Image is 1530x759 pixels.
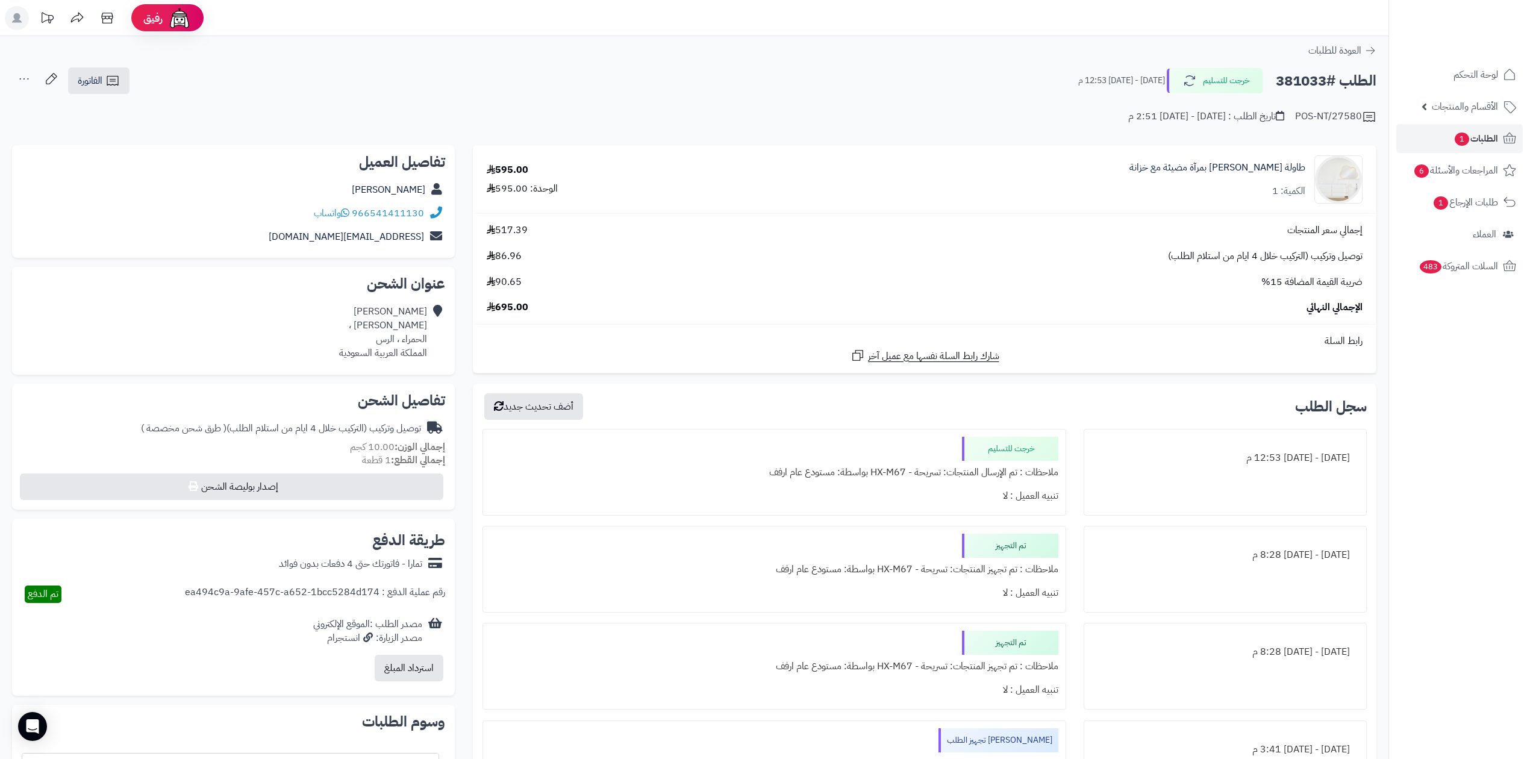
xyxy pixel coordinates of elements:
span: لوحة التحكم [1453,66,1498,83]
div: ملاحظات : تم تجهيز المنتجات: تسريحة - HX-M67 بواسطة: مستودع عام ارفف [490,655,1058,678]
div: Open Intercom Messenger [18,712,47,741]
span: 90.65 [487,275,522,289]
span: توصيل وتركيب (التركيب خلال 4 ايام من استلام الطلب) [1168,249,1363,263]
div: الكمية: 1 [1272,184,1305,198]
span: 6 [1414,164,1429,178]
span: 1 [1454,132,1470,146]
img: 1753514452-1-90x90.jpg [1315,155,1362,204]
div: تم التجهيز [962,534,1058,558]
div: تنبيه العميل : لا [490,678,1058,702]
span: 1 [1433,196,1449,210]
a: تحديثات المنصة [32,6,62,33]
div: ملاحظات : تم تجهيز المنتجات: تسريحة - HX-M67 بواسطة: مستودع عام ارفف [490,558,1058,581]
a: [EMAIL_ADDRESS][DOMAIN_NAME] [269,230,424,244]
div: [DATE] - [DATE] 8:28 م [1091,640,1359,664]
span: إجمالي سعر المنتجات [1287,223,1363,237]
h3: سجل الطلب [1295,399,1367,414]
button: استرداد المبلغ [375,655,443,681]
span: المراجعات والأسئلة [1413,162,1498,179]
a: الطلبات1 [1396,124,1523,153]
small: [DATE] - [DATE] 12:53 م [1078,75,1165,87]
div: تمارا - فاتورتك حتى 4 دفعات بدون فوائد [279,557,422,571]
button: إصدار بوليصة الشحن [20,473,443,500]
a: طاولة [PERSON_NAME] بمرآة مضيئة مع خزانة [1129,161,1305,175]
span: الأقسام والمنتجات [1432,98,1498,115]
strong: إجمالي الوزن: [395,440,445,454]
span: الإجمالي النهائي [1307,301,1363,314]
div: توصيل وتركيب (التركيب خلال 4 ايام من استلام الطلب) [141,422,421,436]
div: 595.00 [487,163,528,177]
div: خرجت للتسليم [962,437,1058,461]
h2: تفاصيل الشحن [22,393,445,408]
span: العودة للطلبات [1308,43,1361,58]
span: 483 [1419,260,1442,274]
span: رفيق [143,11,163,25]
a: الفاتورة [68,67,130,94]
div: [PERSON_NAME] تجهيز الطلب [938,728,1058,752]
span: الطلبات [1453,130,1498,147]
div: POS-NT/27580 [1295,110,1376,124]
strong: إجمالي القطع: [391,453,445,467]
a: طلبات الإرجاع1 [1396,188,1523,217]
span: السلات المتروكة [1419,258,1498,275]
a: شارك رابط السلة نفسها مع عميل آخر [851,348,999,363]
button: خرجت للتسليم [1167,68,1263,93]
small: 1 قطعة [362,453,445,467]
small: 10.00 كجم [350,440,445,454]
span: تم الدفع [28,587,58,601]
div: [DATE] - [DATE] 8:28 م [1091,543,1359,567]
a: [PERSON_NAME] [352,183,425,197]
div: رابط السلة [478,334,1372,348]
span: طلبات الإرجاع [1432,194,1498,211]
div: [DATE] - [DATE] 12:53 م [1091,446,1359,470]
span: 517.39 [487,223,528,237]
h2: وسوم الطلبات [22,714,445,729]
h2: عنوان الشحن [22,276,445,291]
span: 695.00 [487,301,528,314]
a: العودة للطلبات [1308,43,1376,58]
div: تنبيه العميل : لا [490,581,1058,605]
img: ai-face.png [167,6,192,30]
a: العملاء [1396,220,1523,249]
div: تم التجهيز [962,631,1058,655]
h2: الطلب #381033 [1276,69,1376,93]
div: [PERSON_NAME] [PERSON_NAME] ، الحمراء ، الرس المملكة العربية السعودية [339,305,427,360]
div: تاريخ الطلب : [DATE] - [DATE] 2:51 م [1128,110,1284,123]
div: رقم عملية الدفع : ea494c9a-9afe-457c-a652-1bcc5284d174 [185,586,445,603]
h2: تفاصيل العميل [22,155,445,169]
h2: طريقة الدفع [372,533,445,548]
span: شارك رابط السلة نفسها مع عميل آخر [868,349,999,363]
div: تنبيه العميل : لا [490,484,1058,508]
button: أضف تحديث جديد [484,393,583,420]
span: ( طرق شحن مخصصة ) [141,421,226,436]
a: السلات المتروكة483 [1396,252,1523,281]
span: ضريبة القيمة المضافة 15% [1261,275,1363,289]
a: 966541411130 [352,206,424,220]
div: ملاحظات : تم الإرسال المنتجات: تسريحة - HX-M67 بواسطة: مستودع عام ارفف [490,461,1058,484]
div: الوحدة: 595.00 [487,182,558,196]
div: مصدر الزيارة: انستجرام [313,631,422,645]
img: logo-2.png [1448,13,1519,39]
a: واتساب [314,206,349,220]
a: لوحة التحكم [1396,60,1523,89]
div: مصدر الطلب :الموقع الإلكتروني [313,617,422,645]
span: 86.96 [487,249,522,263]
a: المراجعات والأسئلة6 [1396,156,1523,185]
span: العملاء [1473,226,1496,243]
span: الفاتورة [78,73,102,88]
